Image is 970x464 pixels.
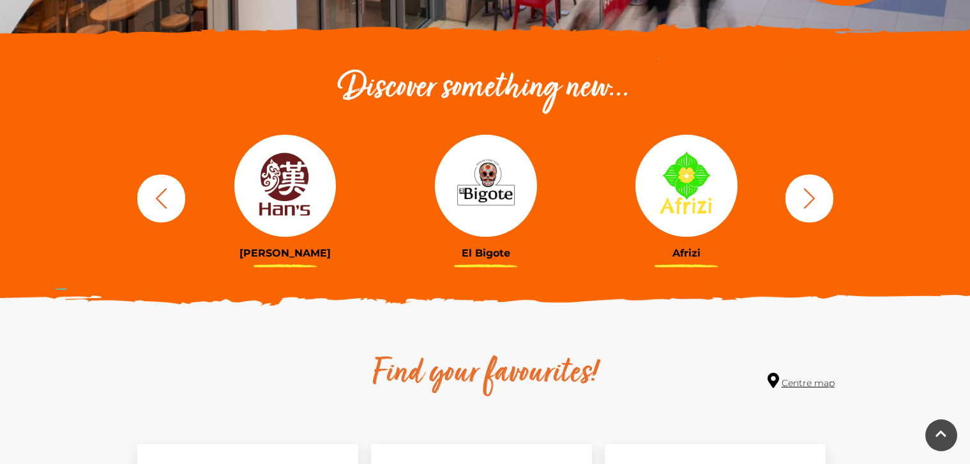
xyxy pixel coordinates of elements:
h3: [PERSON_NAME] [195,247,376,259]
a: Centre map [768,373,835,390]
h2: Find your favourites! [252,354,718,394]
h2: Discover something new... [131,68,840,109]
h3: Afrizi [596,247,777,259]
a: [PERSON_NAME] [195,135,376,259]
a: El Bigote [395,135,577,259]
h3: El Bigote [395,247,577,259]
a: Afrizi [596,135,777,259]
